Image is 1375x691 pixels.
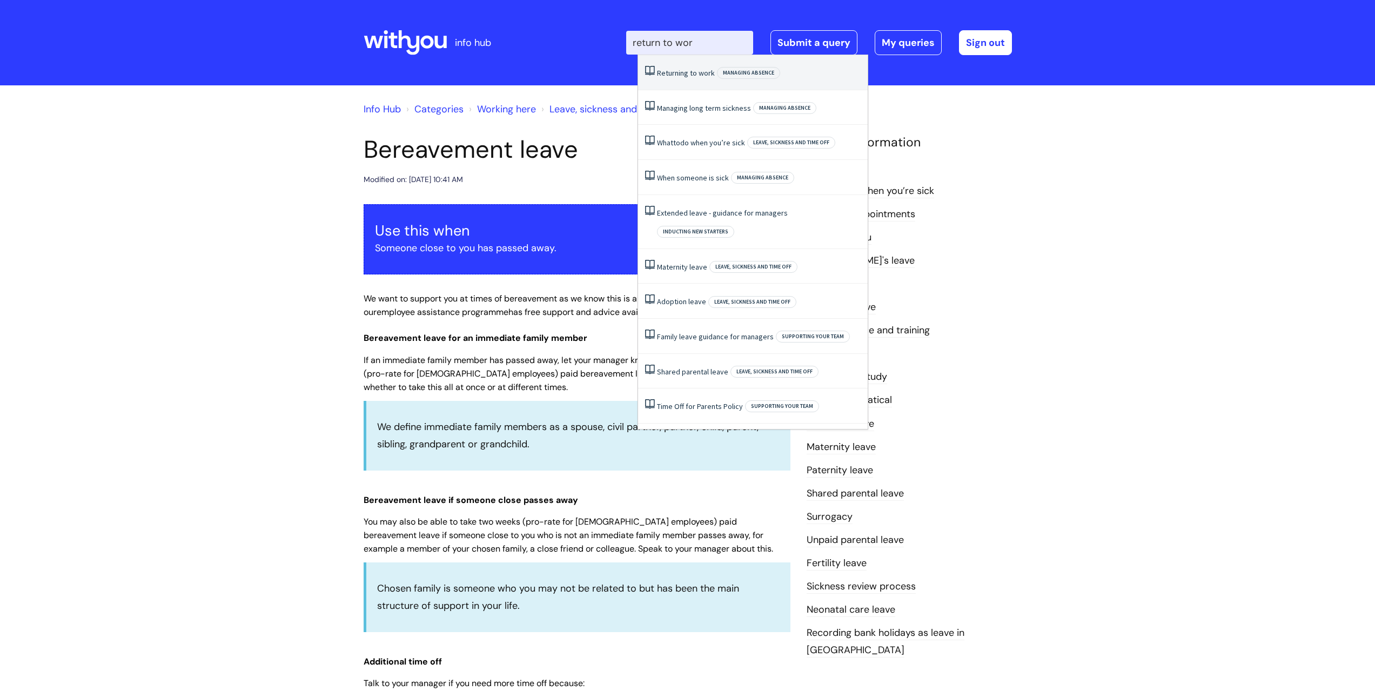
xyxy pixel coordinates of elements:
a: Unpaid parental leave [807,533,904,547]
span: Additional time off [364,656,442,667]
span: Returning [657,68,688,78]
p: Someone close to you has passed away. [375,239,779,257]
a: Submit a query [770,30,857,55]
a: Maternity leave [807,440,876,454]
span: You may also be able to take two weeks (pro-rate for [DEMOGRAPHIC_DATA] employees) paid bereaveme... [364,516,773,554]
span: Leave, sickness and time off [709,261,797,273]
a: Family leave guidance for managers [657,332,774,341]
a: What to do when you’re sick [807,184,934,198]
a: Time Off for Parents Policy [657,401,743,411]
p: We define immediate family members as a spouse, civil partner, partner, child, parent, sibling, g... [377,418,780,453]
span: to [690,68,697,78]
a: Info Hub [364,103,401,116]
h4: Related Information [807,135,1012,150]
a: Working here [477,103,536,116]
li: Leave, sickness and time off [539,100,675,118]
a: Returning to work [657,68,715,78]
span: We want to support you at times of bereavement as we know this is a difficult time. Remember that... [364,293,755,318]
a: When someone is sick [657,173,729,183]
span: Managing absence [753,102,816,114]
span: If an immediate family member has passed away, let your manager know. You can ask for up to two w... [364,354,782,393]
div: | - [626,30,1012,55]
a: Adoption leave [807,417,874,431]
a: Categories [414,103,464,116]
a: Paternity leave [807,464,873,478]
span: Inducting new starters [657,226,734,238]
span: Supporting your team [776,331,850,343]
span: Leave, sickness and time off [708,296,796,308]
span: has free support and advice available for you to use 24/7. [508,306,735,318]
a: Sign out [959,30,1012,55]
input: Search [626,31,753,55]
a: Whattodo when you’re sick [657,138,745,147]
a: Fertility leave [807,556,867,571]
a: employee assistance programme [377,306,508,318]
span: Bereavement leave if someone close passes away [364,494,578,506]
a: Neonatal care leave [807,603,895,617]
span: Managing absence [717,67,780,79]
a: Extended leave - guidance for managers [657,208,788,218]
span: to [673,138,680,147]
span: work [699,68,715,78]
a: Recording bank holidays as leave in [GEOGRAPHIC_DATA] [807,626,964,658]
span: Leave, sickness and time off [730,366,819,378]
span: Leave, sickness and time off [747,137,835,149]
li: Solution home [404,100,464,118]
a: Managing long term sickness [657,103,751,113]
p: Chosen family is someone who you may not be related to but has been the main structure of support... [377,580,780,615]
span: Talk to your manager if you need more time off because: [364,677,585,689]
li: Working here [466,100,536,118]
span: Managing absence [731,172,794,184]
span: Bereavement leave for an immediate family member [364,332,587,344]
h3: Use this when [375,222,779,239]
a: Leave, sickness and time off [549,103,675,116]
a: Surrogacy [807,510,853,524]
a: My queries [875,30,942,55]
span: Supporting your team [745,400,819,412]
div: Modified on: [DATE] 10:41 AM [364,173,463,186]
a: Shared parental leave [807,487,904,501]
h1: Bereavement leave [364,135,790,164]
a: Adoption leave [657,297,706,306]
a: Sickness review process [807,580,916,594]
a: Shared parental leave [657,367,728,377]
a: Maternity leave [657,262,707,272]
p: info hub [455,34,491,51]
